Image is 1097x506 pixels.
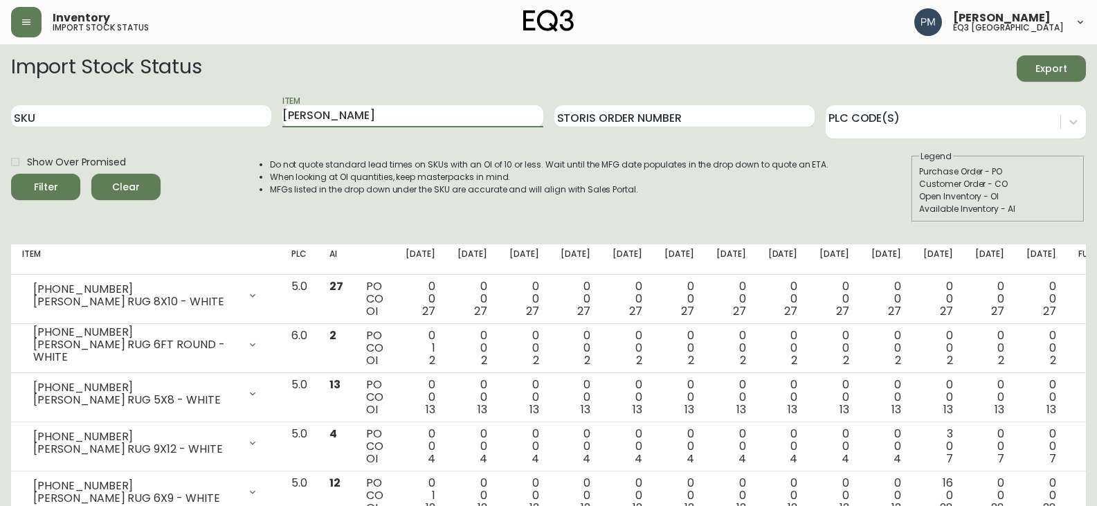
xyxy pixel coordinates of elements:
div: Customer Order - CO [919,178,1077,190]
span: 27 [733,303,746,319]
span: 2 [843,352,849,368]
div: 0 0 [613,428,642,465]
span: 12 [329,475,341,491]
div: 0 0 [613,329,642,367]
div: [PERSON_NAME] RUG 6X9 - WHITE [33,492,239,505]
div: 0 0 [975,329,1005,367]
span: 4 [329,426,337,442]
div: [PHONE_NUMBER] [33,283,239,296]
span: Inventory [53,12,110,24]
div: 0 0 [819,428,849,465]
div: 0 0 [406,379,435,416]
span: 13 [891,401,901,417]
span: 13 [736,401,746,417]
div: Open Inventory - OI [919,190,1077,203]
th: [DATE] [395,244,446,275]
span: OI [366,401,378,417]
span: 4 [842,451,849,467]
span: 4 [738,451,746,467]
span: 2 [791,352,797,368]
div: [PERSON_NAME] RUG 8X10 - WHITE [33,296,239,308]
span: OI [366,303,378,319]
div: 0 0 [664,329,694,367]
span: 13 [581,401,590,417]
button: Filter [11,174,80,200]
span: Clear [102,179,149,196]
div: 0 0 [561,280,590,318]
div: 0 0 [1026,280,1056,318]
th: [DATE] [860,244,912,275]
div: 3 0 [923,428,953,465]
span: 13 [426,401,435,417]
div: [PHONE_NUMBER][PERSON_NAME] RUG 6FT ROUND - WHITE [22,329,269,360]
div: 0 0 [664,379,694,416]
span: 2 [740,352,746,368]
div: 0 0 [457,329,487,367]
th: Item [11,244,280,275]
span: 13 [943,401,953,417]
div: [PHONE_NUMBER] [33,381,239,394]
span: 2 [636,352,642,368]
span: 13 [995,401,1004,417]
span: 13 [633,401,642,417]
th: [DATE] [912,244,964,275]
th: [DATE] [550,244,601,275]
div: 0 0 [819,329,849,367]
span: 4 [480,451,487,467]
span: Show Over Promised [27,155,126,170]
h5: import stock status [53,24,149,32]
span: 4 [532,451,539,467]
div: 0 0 [1026,428,1056,465]
span: OI [366,451,378,467]
div: 0 0 [406,280,435,318]
div: 0 0 [923,379,953,416]
span: 27 [1043,303,1056,319]
span: 4 [687,451,694,467]
span: 27 [329,278,343,294]
th: PLC [280,244,318,275]
div: 0 0 [664,428,694,465]
div: 0 0 [819,379,849,416]
div: 0 0 [509,379,539,416]
th: [DATE] [498,244,550,275]
div: 0 0 [871,329,901,367]
div: Available Inventory - AI [919,203,1077,215]
span: 27 [681,303,694,319]
td: 6.0 [280,324,318,373]
div: 0 0 [561,379,590,416]
div: 0 0 [975,280,1005,318]
div: 0 0 [975,428,1005,465]
div: 0 0 [716,428,746,465]
div: 0 0 [716,280,746,318]
span: 13 [329,377,341,392]
div: 0 0 [1026,329,1056,367]
div: PO CO [366,428,383,465]
div: 0 0 [871,428,901,465]
th: [DATE] [808,244,860,275]
th: AI [318,244,355,275]
span: 2 [688,352,694,368]
div: 0 0 [871,379,901,416]
img: 0a7c5790205149dfd4c0ba0a3a48f705 [914,8,942,36]
div: 0 0 [768,428,798,465]
span: 2 [329,327,336,343]
span: 7 [1049,451,1056,467]
span: 13 [840,401,849,417]
span: 27 [474,303,487,319]
div: 0 0 [457,280,487,318]
legend: Legend [919,150,953,163]
div: [PHONE_NUMBER][PERSON_NAME] RUG 5X8 - WHITE [22,379,269,409]
div: 0 0 [1026,379,1056,416]
div: [PHONE_NUMBER] [33,480,239,492]
div: PO CO [366,379,383,416]
h2: Import Stock Status [11,55,201,82]
span: 2 [429,352,435,368]
img: logo [523,10,574,32]
div: 0 0 [768,379,798,416]
th: [DATE] [653,244,705,275]
th: [DATE] [964,244,1016,275]
div: 0 0 [819,280,849,318]
span: 2 [481,352,487,368]
div: 0 0 [613,379,642,416]
span: 27 [577,303,590,319]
